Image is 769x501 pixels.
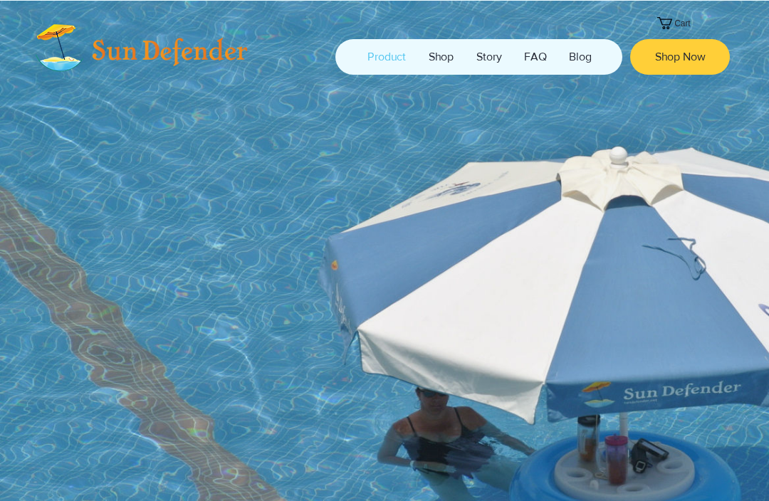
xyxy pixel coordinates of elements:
p: Shop [422,39,461,75]
p: Blog [562,39,599,75]
a: FAQ [513,39,558,75]
a: Shop Now [630,39,730,75]
a: Product [356,39,417,75]
p: Story [469,39,509,75]
span: Sun Defender Aqua Shade: The LARGEST Patented Floating Umbrella For The Pool, Lake, or Beach [71,430,464,468]
span: Shop Now [655,49,706,65]
span: Enjoy The Outdoors With A Floating Pool Umbrella [71,248,600,420]
img: Sun_Defender.png [22,17,249,78]
a: Story [465,39,513,75]
a: Blog [558,39,602,75]
a: Shop [417,39,465,75]
p: Product [360,39,413,75]
a: Cart [657,17,703,29]
p: FAQ [517,39,554,75]
nav: Site [335,39,622,75]
text: Cart [674,19,691,28]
